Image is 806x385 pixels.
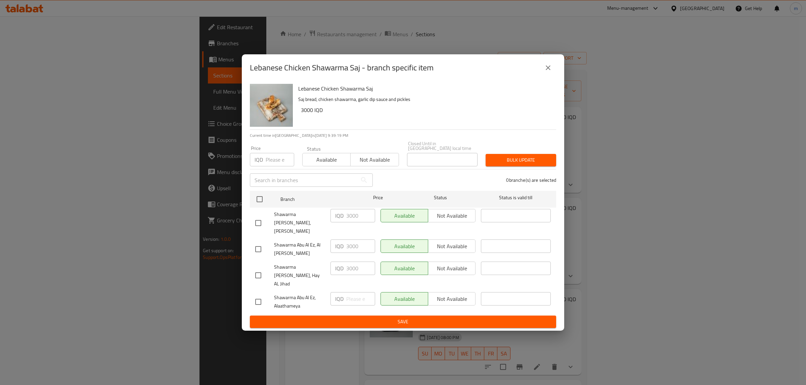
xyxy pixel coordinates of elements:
[274,210,325,235] span: Shawarma [PERSON_NAME], [PERSON_NAME]
[506,177,556,183] p: 0 branche(s) are selected
[250,316,556,328] button: Save
[346,239,375,253] input: Please enter price
[250,173,357,187] input: Search in branches
[356,194,400,202] span: Price
[274,293,325,310] span: Shawarma Abu Al Ez, Alaathameya
[266,153,294,166] input: Please enter price
[250,132,556,139] p: Current time in [GEOGRAPHIC_DATA] is [DATE] 9:39:19 PM
[301,105,551,115] h6: 3000 IQD
[346,209,375,222] input: Please enter price
[335,242,344,250] p: IQD
[298,84,551,93] h6: Lebanese Chicken Shawarma Saj
[298,95,551,104] p: Saj bread, chicken shawarma, garlic dip sauce and pickles
[302,153,351,166] button: Available
[353,155,396,165] span: Not available
[250,84,293,127] img: Lebanese Chicken Shawarma Saj
[305,155,348,165] span: Available
[481,194,551,202] span: Status is valid till
[335,212,344,220] p: IQD
[335,264,344,272] p: IQD
[486,154,556,166] button: Bulk update
[491,156,551,164] span: Bulk update
[335,295,344,303] p: IQD
[255,318,551,326] span: Save
[350,153,399,166] button: Not available
[540,60,556,76] button: close
[280,195,350,204] span: Branch
[274,263,325,288] span: Shawarma [PERSON_NAME], Hay AL Jihad
[346,262,375,275] input: Please enter price
[250,62,434,73] h2: Lebanese Chicken Shawarma Saj - branch specific item
[274,241,325,258] span: Shawarma Abu Al Ez, Al [PERSON_NAME]
[406,194,476,202] span: Status
[346,292,375,306] input: Please enter price
[255,156,263,164] p: IQD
